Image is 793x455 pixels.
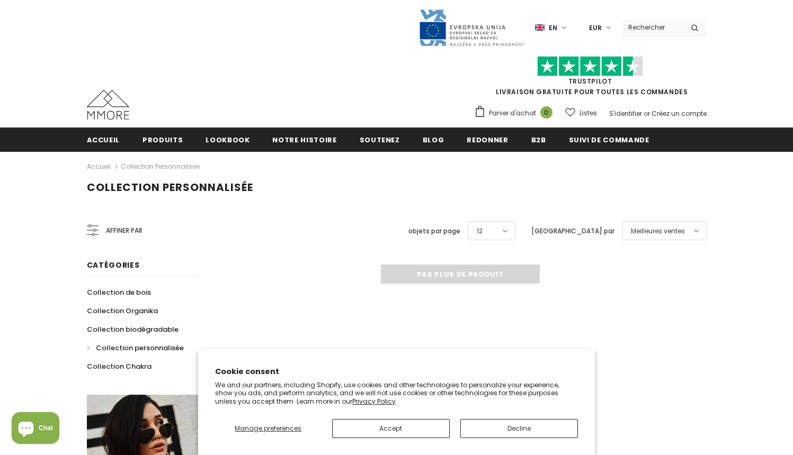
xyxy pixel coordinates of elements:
a: Redonner [467,128,508,151]
span: Accueil [87,135,120,145]
img: i-lang-1.png [535,23,545,32]
inbox-online-store-chat: Shopify online store chat [8,412,63,447]
a: Collection de bois [87,283,151,302]
span: Affiner par [106,225,142,236]
a: Panier d'achat 0 [474,105,558,121]
span: or [644,109,650,118]
button: Decline [460,419,578,438]
a: Listes [565,104,597,122]
a: Notre histoire [272,128,336,151]
span: Collection de bois [87,287,151,297]
span: Listes [580,108,597,119]
a: Collection personnalisée [87,339,184,357]
span: LIVRAISON GRATUITE POUR TOUTES LES COMMANDES [474,61,707,96]
span: Notre histoire [272,135,336,145]
button: Accept [332,419,450,438]
a: S'identifier [609,109,642,118]
span: Blog [423,135,444,145]
span: soutenez [360,135,400,145]
span: Collection Chakra [87,361,152,371]
label: [GEOGRAPHIC_DATA] par [531,226,614,236]
span: B2B [531,135,546,145]
span: Collection biodégradable [87,324,179,334]
a: soutenez [360,128,400,151]
img: Faites confiance aux étoiles pilotes [537,56,643,77]
a: Collection Organika [87,302,158,320]
a: Produits [142,128,183,151]
a: Blog [423,128,444,151]
span: Catégories [87,260,140,270]
a: Collection biodégradable [87,320,179,339]
a: TrustPilot [568,77,612,86]
span: 12 [477,226,483,236]
h2: Cookie consent [215,366,578,377]
a: Suivi de commande [569,128,649,151]
label: objets par page [408,226,460,236]
span: Suivi de commande [569,135,649,145]
span: Produits [142,135,183,145]
a: Collection personnalisée [121,162,200,171]
a: Accueil [87,160,111,173]
span: Panier d'achat [489,108,536,119]
img: Cas MMORE [87,90,129,120]
input: Search Site [622,20,683,35]
span: Collection personnalisée [87,180,253,195]
span: Manage preferences [235,424,301,433]
img: Javni Razpis [418,8,524,47]
a: Créez un compte [652,109,707,118]
a: Privacy Policy [352,397,396,406]
button: Manage preferences [215,419,321,438]
a: Lookbook [206,128,250,151]
a: Collection Chakra [87,357,152,376]
a: Accueil [87,128,120,151]
a: B2B [531,128,546,151]
span: Collection Organika [87,306,158,316]
span: en [549,23,557,33]
span: Collection personnalisée [96,343,184,353]
span: EUR [589,23,602,33]
p: We and our partners, including Shopify, use cookies and other technologies to personalize your ex... [215,381,578,406]
span: 0 [540,106,553,119]
span: Lookbook [206,135,250,145]
span: Redonner [467,135,508,145]
span: Meilleures ventes [631,226,685,236]
a: Javni Razpis [418,23,524,32]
